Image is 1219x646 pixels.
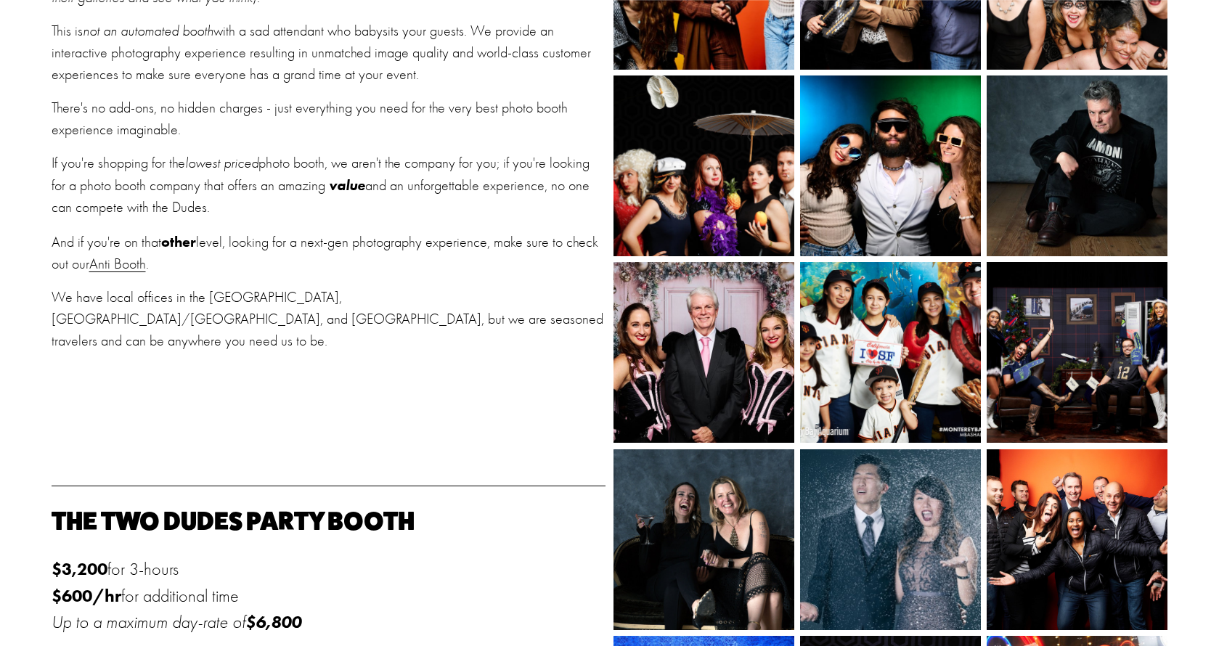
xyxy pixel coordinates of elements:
em: value [329,176,365,194]
strong: $600/hr [52,585,121,606]
p: We have local offices in the [GEOGRAPHIC_DATA], [GEOGRAPHIC_DATA]/[GEOGRAPHIC_DATA], and [GEOGRAP... [52,287,606,352]
h2: THE TWO DUDES PARTY BOOTH [52,508,606,533]
p: This is with a sad attendant who babysits your guests. We provide an interactive photography expe... [52,20,606,86]
img: Google1230238.jpg [568,75,840,256]
img: SEAMLESS-PURPLEREDORANGE6.jpg [755,75,1014,256]
p: There's no add-ons, no hidden charges - just everything you need for the very best photo booth ex... [52,97,606,141]
em: lowest priced [185,155,258,171]
em: $6,800 [245,611,301,632]
a: Anti Booth [89,255,146,272]
img: Delta-17-12-19-8733.jpg [947,262,1209,443]
p: for 3-hours for additional time [52,556,606,634]
strong: other [161,233,196,250]
img: MBA_FanFest16952 (2).jpg [755,262,1027,443]
p: If you're shopping for the photo booth, we aren't the company for you; if you're looking for a ph... [52,152,606,218]
img: Vandy_0312.jpg [937,75,1168,256]
em: not an automated booth [83,23,213,39]
em: Up to a maximum day-rate of [52,612,245,632]
p: And if you're on that level, looking for a next-gen photography experience, make sure to check ou... [52,231,606,275]
img: Vandy_0469.jpg [599,449,841,630]
img: 241214_Wall&CeilingAllianceHolidayParty9164_Cover.jpg [551,262,873,443]
strong: $3,200 [52,558,107,579]
img: Google1230339.jpg [769,449,1040,630]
